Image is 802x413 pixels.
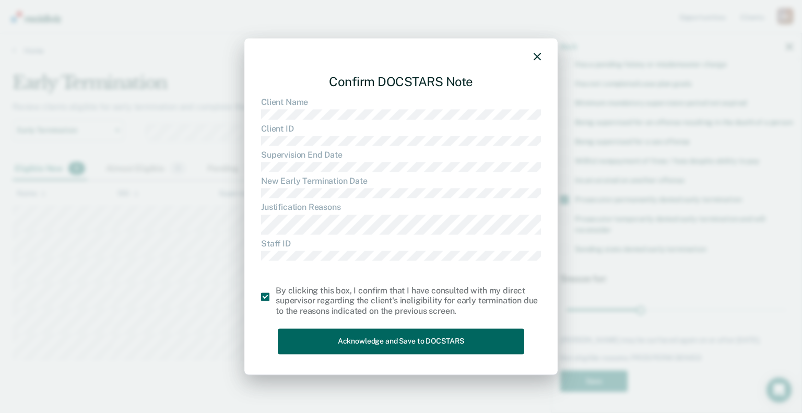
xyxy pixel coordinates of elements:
dt: Supervision End Date [261,150,541,160]
button: Acknowledge and Save to DOCSTARS [278,328,524,354]
dt: New Early Termination Date [261,176,541,186]
dt: Client Name [261,98,541,108]
div: Confirm DOCSTARS Note [261,66,541,98]
div: By clicking this box, I confirm that I have consulted with my direct supervisor regarding the cli... [276,286,541,316]
dt: Justification Reasons [261,203,541,213]
dt: Staff ID [261,239,541,249]
dt: Client ID [261,124,541,134]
